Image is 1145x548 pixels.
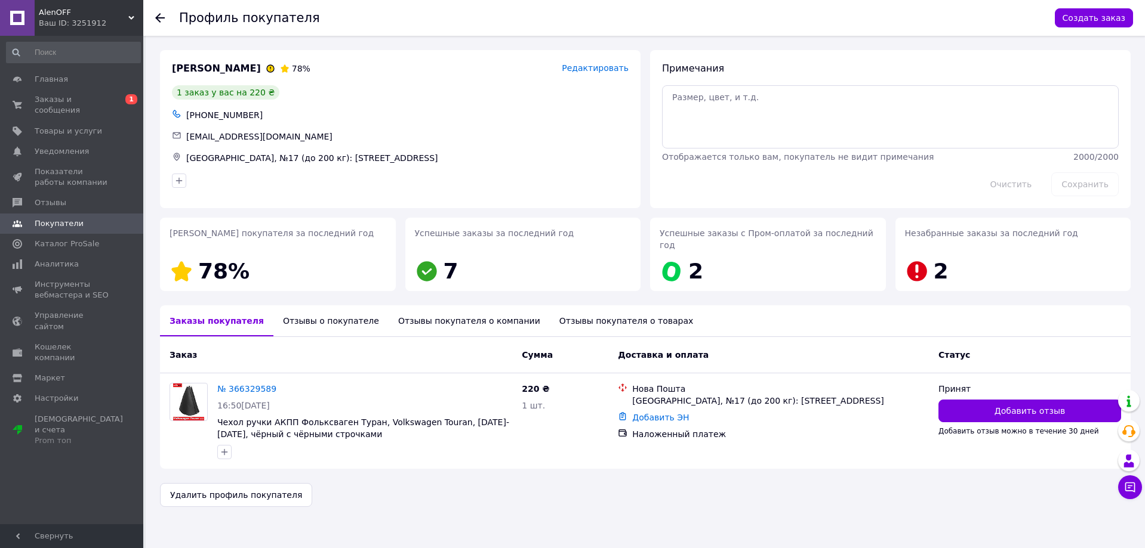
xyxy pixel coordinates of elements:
[562,63,629,73] span: Редактировать
[662,63,724,74] span: Примечания
[6,42,141,63] input: Поиск
[35,94,110,116] span: Заказы и сообщения
[35,259,79,270] span: Аналитика
[389,305,550,336] div: Отзывы покупателя о компании
[934,259,949,283] span: 2
[938,400,1121,422] button: Добавить отзыв
[217,417,509,439] a: Чехол ручки АКПП Фольксваген Туран, Volkswagen Touran, [DATE]-[DATE], чёрный с чёрными строчками
[995,405,1065,417] span: Добавить отзыв
[35,239,99,249] span: Каталог ProSale
[35,373,65,383] span: Маркет
[198,259,250,283] span: 78%
[415,228,574,238] span: Успешные заказы за последний год
[660,228,873,250] span: Успешные заказы с Пром-оплатой за последний год
[184,150,631,166] div: [GEOGRAPHIC_DATA], №17 (до 200 кг): [STREET_ADDRESS]
[39,7,128,18] span: AlenOFF
[1055,8,1133,27] button: Создать заказ
[618,350,709,360] span: Доставка и оплата
[35,126,102,137] span: Товары и услуги
[35,342,110,363] span: Кошелек компании
[35,74,68,85] span: Главная
[1118,475,1142,499] button: Чат с покупателем
[444,259,458,283] span: 7
[662,152,934,162] span: Отображается только вам, покупатель не видит примечания
[938,427,1099,435] span: Добавить отзыв можно в течение 30 дней
[184,107,631,123] div: [PHONE_NUMBER]
[160,305,273,336] div: Заказы покупателя
[938,350,970,360] span: Статус
[632,413,689,422] a: Добавить ЭН
[522,401,545,410] span: 1 шт.
[217,401,270,410] span: 16:50[DATE]
[170,228,374,238] span: [PERSON_NAME] покупателя за последний год
[35,279,110,301] span: Инструменты вебмастера и SEO
[170,350,197,360] span: Заказ
[632,383,929,395] div: Нова Пошта
[35,197,66,208] span: Отзывы
[35,166,110,188] span: Показатели работы компании
[632,428,929,440] div: Наложенный платеж
[522,384,549,394] span: 220 ₴
[155,12,165,24] div: Вернуться назад
[938,383,1121,395] div: Принят
[35,393,78,404] span: Настройки
[173,383,204,420] img: Фото товару
[905,228,1078,238] span: Незабранные заказы за последний год
[632,395,929,407] div: [GEOGRAPHIC_DATA], №17 (до 200 кг): [STREET_ADDRESS]
[35,218,84,229] span: Покупатели
[522,350,553,360] span: Сумма
[35,435,123,446] div: Prom топ
[160,483,312,507] button: Удалить профиль покупателя
[550,305,703,336] div: Отзывы покупателя о товарах
[172,85,279,100] div: 1 заказ у вас на 220 ₴
[170,383,208,421] a: Фото товару
[35,146,89,157] span: Уведомления
[172,62,261,76] span: [PERSON_NAME]
[39,18,143,29] div: Ваш ID: 3251912
[35,414,123,447] span: [DEMOGRAPHIC_DATA] и счета
[273,305,389,336] div: Отзывы о покупателе
[292,64,310,73] span: 78%
[179,11,320,25] h1: Профиль покупателя
[125,94,137,104] span: 1
[35,310,110,332] span: Управление сайтом
[688,259,703,283] span: 2
[217,384,276,394] a: № 366329589
[186,132,333,141] span: [EMAIL_ADDRESS][DOMAIN_NAME]
[1073,152,1119,162] span: 2000 / 2000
